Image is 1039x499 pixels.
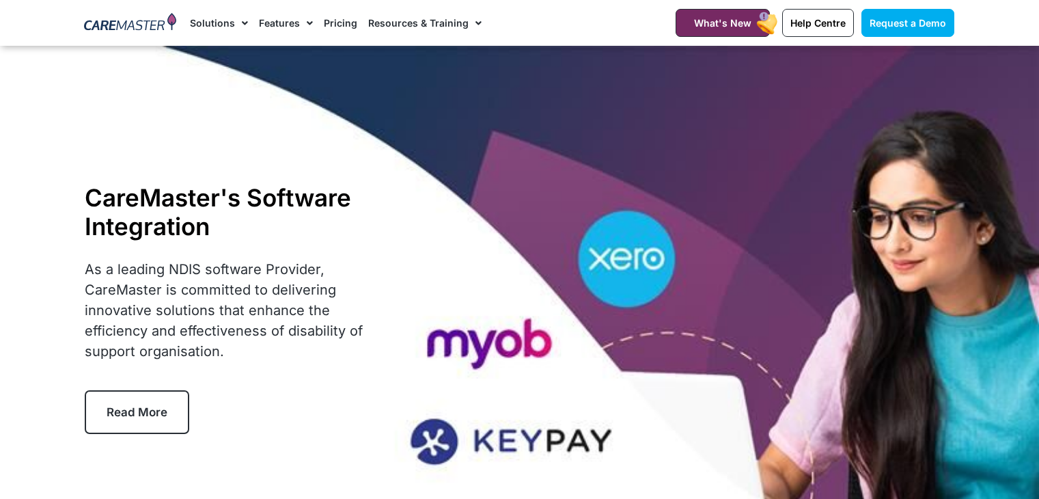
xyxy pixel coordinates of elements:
a: Help Centre [782,9,854,37]
span: Request a Demo [870,17,946,29]
span: What's New [694,17,751,29]
a: What's New [676,9,770,37]
h1: CareMaster's Software Integration [85,183,380,241]
p: As a leading NDIS software Provider, CareMaster is committed to delivering innovative solutions t... [85,259,380,362]
a: Request a Demo [861,9,954,37]
span: Read More [107,405,167,419]
span: Help Centre [790,17,846,29]
img: CareMaster Logo [84,13,176,33]
a: Read More [85,390,189,434]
